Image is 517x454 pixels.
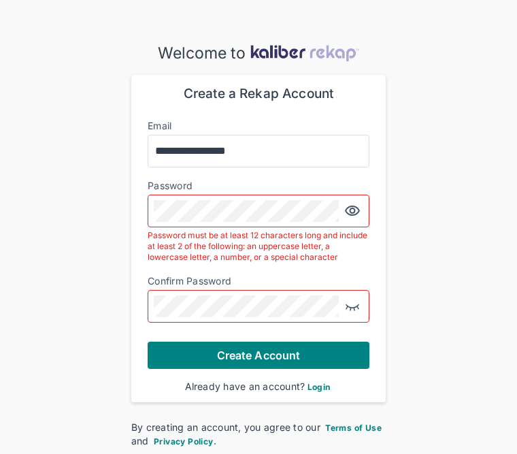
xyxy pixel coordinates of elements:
label: Confirm Password [148,275,231,287]
button: Create Account [148,342,369,369]
span: Privacy Policy. [154,436,216,447]
div: Create a Rekap Account [148,86,369,102]
label: Email [148,120,171,131]
label: Password [148,180,193,191]
div: Already have an account? [148,380,369,393]
img: eye-closed.fa43b6e4.svg [344,298,361,314]
span: Login [307,382,331,392]
span: Terms of Use [325,423,382,433]
div: Password must be at least 12 characters long and include at least 2 of the following: an uppercas... [148,230,369,263]
div: By creating an account, you agree to our and [131,421,386,448]
img: eye.5242f845.svg [344,203,361,219]
a: Terms of Use [323,421,384,433]
a: Privacy Policy. [152,435,218,447]
span: Create Account [217,348,300,362]
a: Login [305,380,333,392]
